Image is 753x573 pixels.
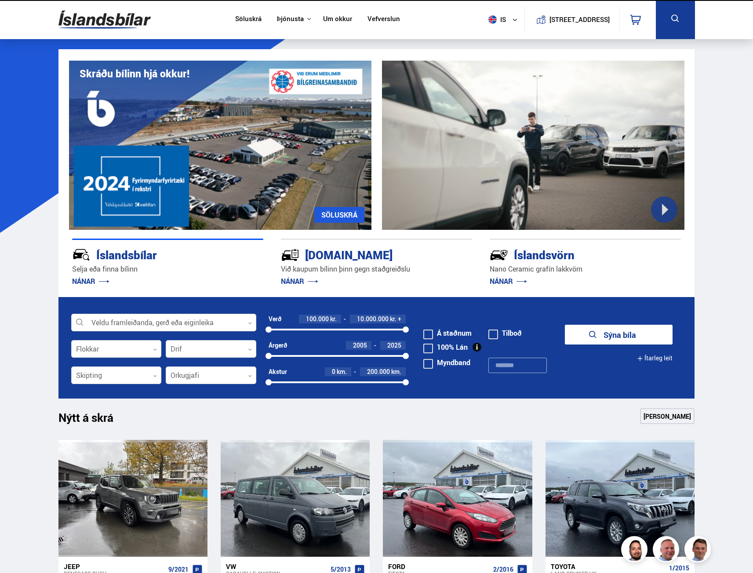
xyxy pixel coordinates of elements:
[398,316,401,323] span: +
[337,368,347,375] span: km.
[331,566,351,573] span: 5/2013
[72,276,109,286] a: NÁNAR
[622,537,649,564] img: nhp88E3Fdnt1Opn2.png
[353,341,367,349] span: 2005
[332,367,335,376] span: 0
[80,68,189,80] h1: Skráðu bílinn hjá okkur!
[669,565,689,572] span: 1/2015
[553,16,607,23] button: [STREET_ADDRESS]
[640,408,695,424] a: [PERSON_NAME]
[367,367,390,376] span: 200.000
[277,15,304,23] button: Þjónusta
[281,276,318,286] a: NÁNAR
[367,15,400,24] a: Vefverslun
[488,330,522,337] label: Tilboð
[281,247,441,262] div: [DOMAIN_NAME]
[490,246,508,264] img: -Svtn6bYgwAsiwNX.svg
[330,316,337,323] span: kr.
[391,368,401,375] span: km.
[423,359,470,366] label: Myndband
[357,315,389,323] span: 10.000.000
[637,348,673,368] button: Ítarleg leit
[235,15,262,24] a: Söluskrá
[72,264,263,274] p: Selja eða finna bílinn
[58,5,151,34] img: G0Ugv5HjCgRt.svg
[485,7,524,33] button: is
[269,342,287,349] div: Árgerð
[281,246,299,264] img: tr5P-W3DuiFaO7aO.svg
[72,247,232,262] div: Íslandsbílar
[423,330,472,337] label: Á staðnum
[64,562,165,570] div: Jeep
[388,562,489,570] div: Ford
[490,247,650,262] div: Íslandsvörn
[269,316,281,323] div: Verð
[551,562,666,570] div: Toyota
[72,246,91,264] img: JRvxyua_JYH6wB4c.svg
[168,566,189,573] span: 9/2021
[490,264,681,274] p: Nano Ceramic grafín lakkvörn
[565,325,673,345] button: Sýna bíla
[529,7,615,32] a: [STREET_ADDRESS]
[269,368,287,375] div: Akstur
[281,264,472,274] p: Við kaupum bílinn þinn gegn staðgreiðslu
[493,566,513,573] span: 2/2016
[58,411,129,429] h1: Nýtt á skrá
[323,15,352,24] a: Um okkur
[423,344,468,351] label: 100% Lán
[654,537,680,564] img: siFngHWaQ9KaOqBr.png
[226,562,327,570] div: VW
[69,61,371,230] img: eKx6w-_Home_640_.png
[390,316,397,323] span: kr.
[485,15,507,24] span: is
[306,315,329,323] span: 100.000
[490,276,527,286] a: NÁNAR
[387,341,401,349] span: 2025
[488,15,497,24] img: svg+xml;base64,PHN2ZyB4bWxucz0iaHR0cDovL3d3dy53My5vcmcvMjAwMC9zdmciIHdpZHRoPSI1MTIiIGhlaWdodD0iNT...
[686,537,712,564] img: FbJEzSuNWCJXmdc-.webp
[314,207,364,223] a: SÖLUSKRÁ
